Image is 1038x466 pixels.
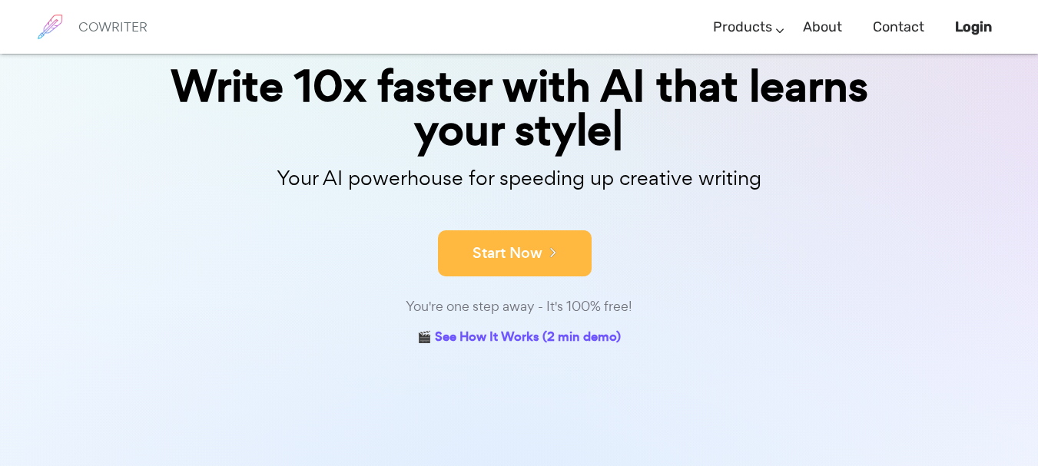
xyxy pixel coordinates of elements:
[135,64,904,152] div: Write 10x faster with AI that learns your style
[438,230,592,276] button: Start Now
[713,5,772,50] a: Products
[135,296,904,318] div: You're one step away - It's 100% free!
[135,162,904,195] p: Your AI powerhouse for speeding up creative writing
[955,18,992,35] b: Login
[78,20,148,34] h6: COWRITER
[955,5,992,50] a: Login
[803,5,842,50] a: About
[873,5,924,50] a: Contact
[31,8,69,46] img: brand logo
[417,326,621,350] a: 🎬 See How It Works (2 min demo)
